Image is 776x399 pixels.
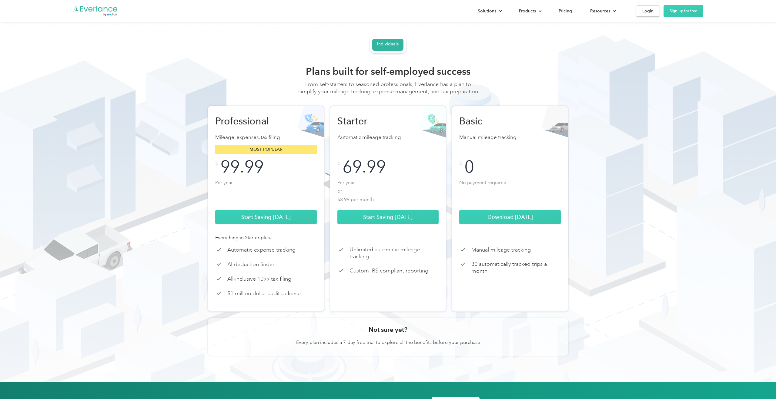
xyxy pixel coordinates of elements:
[369,325,407,334] h3: Not sure yet?
[337,133,439,142] p: Automatic mileage tracking
[215,145,317,154] div: Most popular
[459,133,561,142] p: Manual mileage tracking
[220,160,264,173] div: 99.99
[642,7,654,15] div: Login
[459,115,523,127] h2: Basic
[590,7,610,15] div: Resources
[337,210,439,224] a: Start Saving [DATE]
[297,81,479,101] div: From self-starters to seasoned professionals, Everlance has a plan to simplify your mileage track...
[227,261,274,268] p: AI deduction finder
[377,41,399,47] div: Individuals
[459,160,463,166] div: $
[343,160,386,173] div: 69.99
[337,115,401,127] h2: Starter
[215,234,317,241] div: Everything in Starter plus:
[215,133,317,142] p: Mileage, expenses, tax filing
[215,115,279,127] h2: Professional
[519,7,536,15] div: Products
[227,275,291,282] p: All-inclusive 1099 tax filing
[337,160,341,166] div: $
[464,160,474,173] div: 0
[459,210,561,224] a: Download [DATE]
[350,246,439,260] p: Unlimited automatic mileage tracking
[297,65,479,77] h2: Plans built for self-employed success
[553,6,578,16] a: Pricing
[296,339,480,346] p: Every plan includes a 7-day free trial to explore all the benefits before your purchase
[471,246,531,253] p: Manual mileage tracking
[215,160,219,166] div: $
[350,267,428,274] p: Custom IRS compliant reporting
[478,7,496,15] div: Solutions
[215,178,317,203] p: Per year
[73,5,118,17] a: Go to homepage
[636,5,660,17] a: Login
[227,246,296,253] p: Automatic expense tracking
[559,7,572,15] div: Pricing
[471,261,561,274] p: 30 automatically tracked trips a month
[459,178,561,203] p: No payment required
[227,290,301,297] p: $1 million dollar audit defense
[664,5,703,17] a: Sign up for free
[337,178,439,203] p: Per year or $8.99 per month
[215,210,317,224] a: Start Saving [DATE]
